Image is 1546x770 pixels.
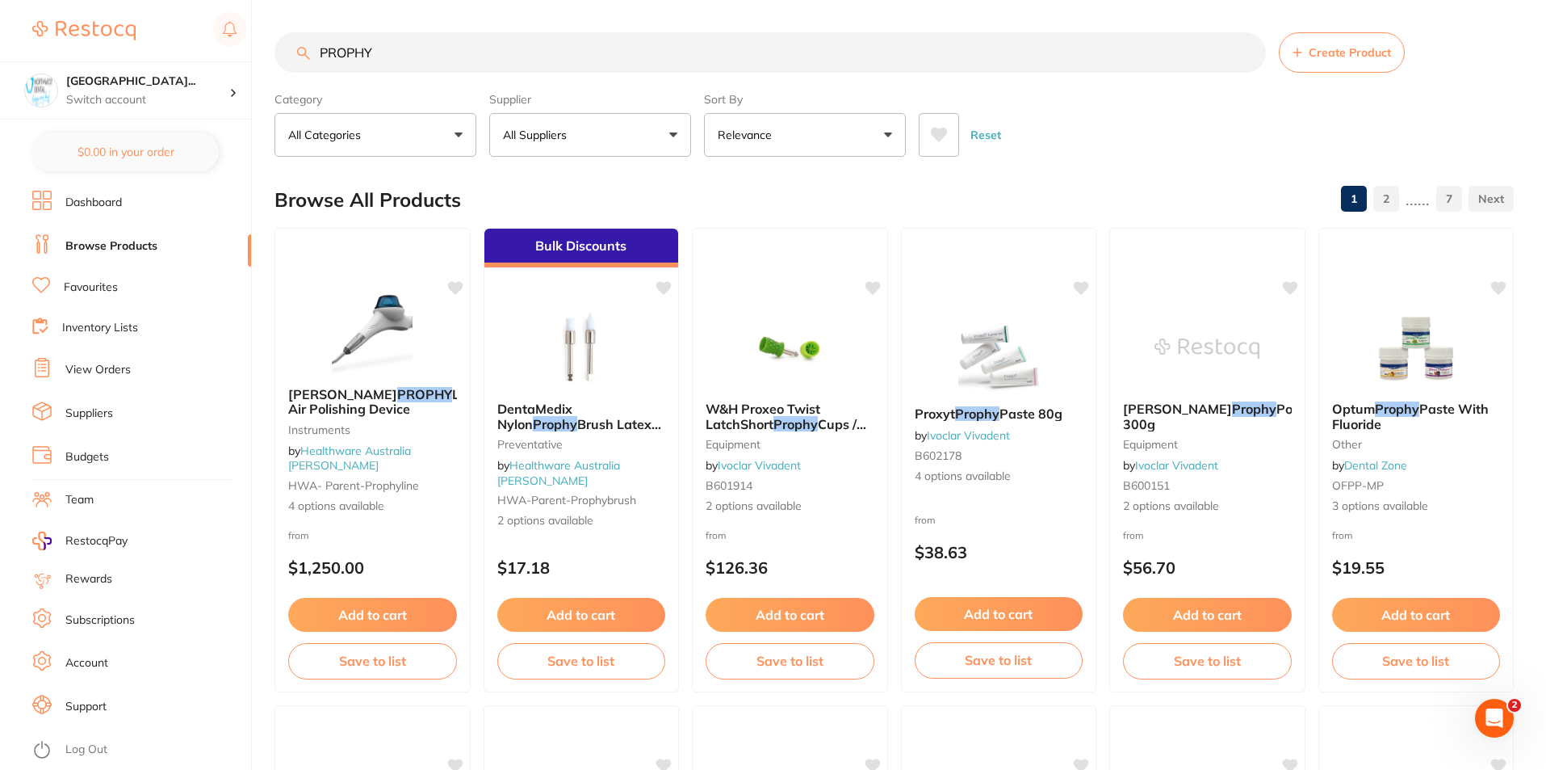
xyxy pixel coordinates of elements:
span: Powder 300g [1123,401,1324,431]
button: Create Product [1279,32,1405,73]
p: $1,250.00 [288,558,457,577]
button: Add to cart [1332,598,1501,632]
button: Reset [966,113,1006,157]
a: Ivoclar Vivadent [1135,458,1218,473]
button: Add to cart [1123,598,1292,632]
b: DentaMedix Nylon Prophy Brush Latex Free 100/Box [497,402,666,431]
a: Suppliers [65,406,113,422]
p: Switch account [66,92,229,108]
a: Support [65,699,107,715]
button: $0.00 in your order [32,133,219,171]
a: Log Out [65,742,107,758]
label: Category [274,92,476,107]
img: Restocq Logo [32,21,136,40]
em: Prophy [1232,401,1276,417]
a: Dental Zone [1344,458,1407,473]
small: equipment [706,438,874,451]
p: ...... [1406,190,1430,208]
a: Dashboard [65,195,122,211]
img: Mk-dent PROPHY Line Air Polishing Device [320,293,425,374]
span: RestocqPay [65,533,128,549]
img: DentaMedix Nylon Prophy Brush Latex Free 100/Box [529,308,634,389]
b: MK-dent Prophy Powder 300g [1123,402,1292,431]
span: by [706,458,801,473]
a: Browse Products [65,238,157,255]
button: Save to list [1332,643,1501,679]
b: Mk-dent PROPHY Line Air Polishing Device [288,387,457,417]
a: Healthware Australia [PERSON_NAME] [497,458,620,487]
a: Account [65,655,108,671]
img: North West Dental Wynyard [25,74,57,107]
a: Healthware Australia [PERSON_NAME] [288,444,411,473]
span: OFPP-MP [1332,478,1384,493]
b: W&H Proxeo Twist LatchShort Prophy Cups / 144 [706,402,874,431]
h2: Browse All Products [274,189,461,212]
a: Favourites [64,280,118,296]
span: 4 options available [915,469,1083,485]
a: Rewards [65,571,112,587]
button: Add to cart [915,597,1083,631]
p: $17.18 [497,558,666,577]
span: from [1123,529,1144,541]
small: Instruments [288,423,457,436]
p: Relevance [718,127,778,143]
span: by [1332,458,1407,473]
span: 3 options available [1332,499,1501,515]
a: Ivoclar Vivadent [927,428,1010,443]
p: All Categories [288,127,367,143]
img: Optum Prophy Paste With Fluoride [1364,308,1468,389]
img: RestocqPay [32,532,52,550]
a: 1 [1341,183,1367,215]
span: HWA-parent-prophybrush [497,493,636,507]
button: Add to cart [288,598,457,632]
span: [PERSON_NAME] [1123,401,1232,417]
a: Team [65,492,94,508]
span: from [706,529,727,541]
input: Search Products [274,32,1266,73]
p: $38.63 [915,543,1083,562]
a: View Orders [65,362,131,378]
button: Save to list [497,643,666,679]
p: $19.55 [1332,558,1501,577]
em: Prophy [955,406,999,422]
span: DentaMedix Nylon [497,401,572,431]
span: by [497,458,620,487]
span: Proxyt [915,406,955,422]
button: Add to cart [497,598,666,632]
span: 2 [1508,699,1521,712]
button: Log Out [32,738,246,764]
span: by [915,428,1010,443]
p: All Suppliers [503,127,573,143]
span: 2 options available [1123,499,1292,515]
small: equipment [1123,438,1292,451]
span: from [1332,529,1353,541]
b: Optum Prophy Paste With Fluoride [1332,402,1501,431]
span: Brush Latex Free 100/Box [497,416,661,447]
span: 2 options available [497,513,666,529]
a: Restocq Logo [32,12,136,49]
span: B600151 [1123,478,1170,493]
label: Supplier [489,92,691,107]
span: from [288,529,309,541]
a: 7 [1436,183,1462,215]
button: Save to list [706,643,874,679]
label: Sort By [704,92,906,107]
a: Subscriptions [65,612,135,629]
span: Cups / 144 [706,416,866,447]
em: PROPHY [397,386,452,402]
iframe: Intercom live chat [1475,699,1514,738]
img: W&H Proxeo Twist LatchShort Prophy Cups / 144 [737,308,842,389]
em: Prophy [533,416,577,432]
span: from [915,514,936,526]
span: Paste With Fluoride [1332,401,1489,431]
em: Prophy [1375,401,1419,417]
button: Save to list [1123,643,1292,679]
span: B601914 [706,478,752,493]
span: HWA- Parent-prophyline [288,478,419,493]
button: All Categories [274,113,476,157]
span: 2 options available [706,499,874,515]
div: Bulk Discounts [484,229,679,267]
p: $126.36 [706,558,874,577]
a: 2 [1373,183,1399,215]
p: $56.70 [1123,558,1292,577]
